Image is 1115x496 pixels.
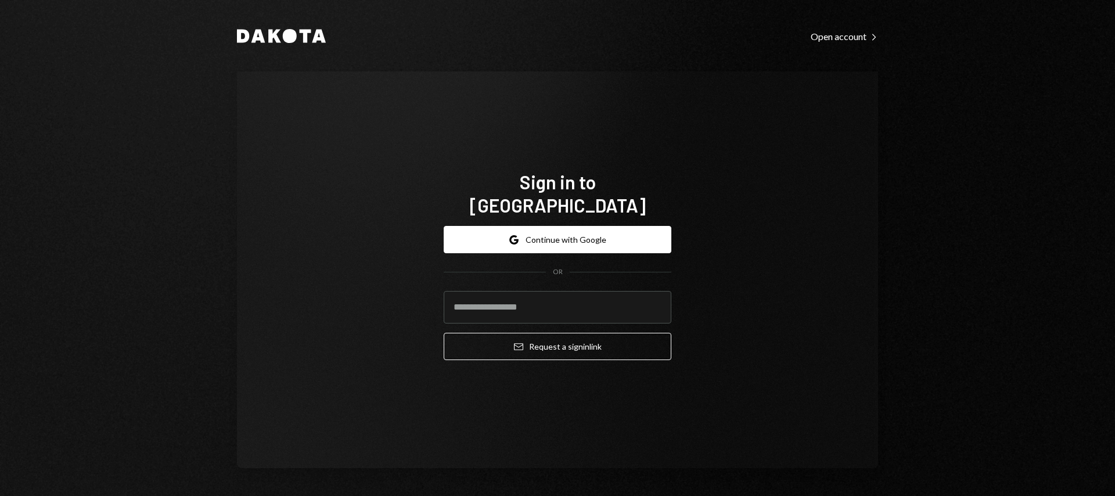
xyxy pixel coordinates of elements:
div: Open account [811,31,878,42]
keeper-lock: Open Keeper Popup [648,300,662,314]
a: Open account [811,30,878,42]
button: Request a signinlink [444,333,671,360]
button: Continue with Google [444,226,671,253]
div: OR [553,267,563,277]
h1: Sign in to [GEOGRAPHIC_DATA] [444,170,671,217]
